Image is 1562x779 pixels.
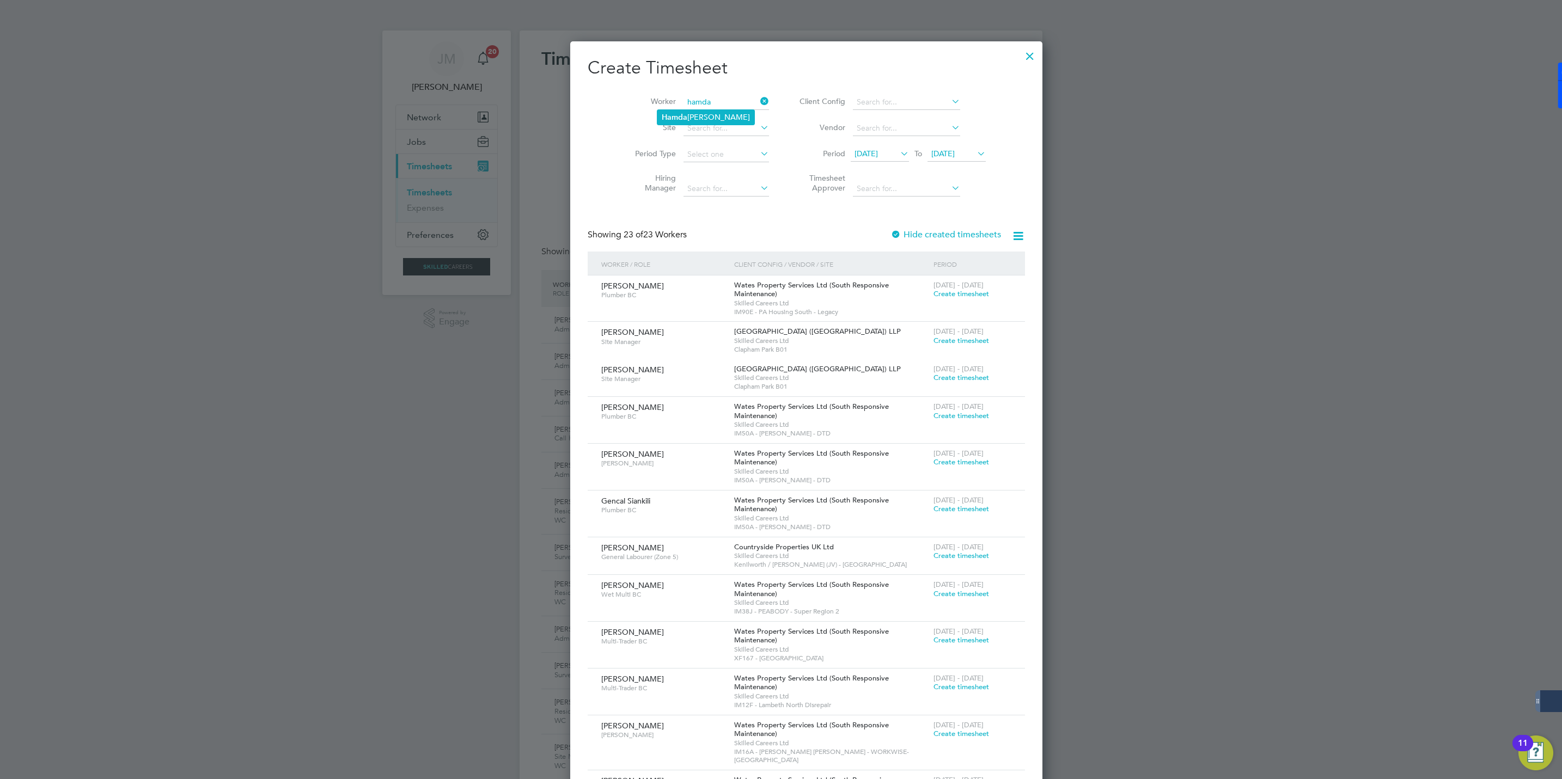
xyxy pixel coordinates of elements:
span: Clapham Park B01 [734,382,928,391]
span: Create timesheet [933,682,989,691]
label: Hide created timesheets [890,229,1001,240]
span: [PERSON_NAME] [601,327,664,337]
span: Wates Property Services Ltd (South Responsive Maintenance) [734,449,889,467]
span: Countryside Properties UK Ltd [734,542,834,551]
span: XF167 - [GEOGRAPHIC_DATA] [734,654,928,663]
span: [DATE] - [DATE] [933,580,984,589]
label: Site [627,122,676,132]
span: [DATE] - [DATE] [933,364,984,373]
span: Skilled Careers Ltd [734,336,928,345]
span: Skilled Careers Ltd [734,692,928,701]
div: Worker / Role [599,252,731,277]
span: [PERSON_NAME] [601,281,664,291]
span: Create timesheet [933,504,989,513]
input: Select one [684,147,769,162]
span: Wet Multi BC [601,590,726,599]
span: Wates Property Services Ltd (South Responsive Maintenance) [734,402,889,420]
span: [PERSON_NAME] [601,674,664,684]
button: Open Resource Center, 11 new notifications [1518,735,1553,770]
input: Search for... [853,121,960,136]
span: Plumber BC [601,506,726,514]
span: Skilled Careers Ltd [734,299,928,308]
span: 23 Workers [624,229,687,240]
span: IM50A - [PERSON_NAME] - DTD [734,476,928,484]
span: [PERSON_NAME] [601,721,664,731]
label: Vendor [796,122,845,132]
span: Skilled Careers Ltd [734,467,928,476]
span: Wates Property Services Ltd (South Responsive Maintenance) [734,720,889,739]
span: Skilled Careers Ltd [734,739,928,747]
input: Search for... [853,181,960,197]
span: [DATE] - [DATE] [933,280,984,290]
span: [DATE] - [DATE] [933,449,984,458]
span: 23 of [624,229,643,240]
span: [DATE] - [DATE] [933,402,984,411]
span: Plumber BC [601,291,726,299]
span: IM50A - [PERSON_NAME] - DTD [734,429,928,438]
li: [PERSON_NAME] [657,110,754,125]
span: Skilled Careers Ltd [734,598,928,607]
label: Period [796,149,845,158]
span: Create timesheet [933,336,989,345]
span: [GEOGRAPHIC_DATA] ([GEOGRAPHIC_DATA]) LLP [734,327,901,336]
span: Kenilworth / [PERSON_NAME] (JV) - [GEOGRAPHIC_DATA] [734,560,928,569]
span: Site Manager [601,375,726,383]
label: Client Config [796,96,845,106]
span: Create timesheet [933,373,989,382]
input: Search for... [684,181,769,197]
span: IM38J - PEABODY - Super Region 2 [734,607,928,616]
span: Wates Property Services Ltd (South Responsive Maintenance) [734,627,889,645]
span: Skilled Careers Ltd [734,514,928,523]
span: [PERSON_NAME] [601,627,664,637]
span: [DATE] - [DATE] [933,720,984,729]
span: [DATE] - [DATE] [933,542,984,551]
input: Search for... [853,95,960,110]
label: Hiring Manager [627,173,676,193]
span: Create timesheet [933,589,989,598]
label: Timesheet Approver [796,173,845,193]
span: [DATE] - [DATE] [933,627,984,636]
span: Create timesheet [933,457,989,467]
span: [DATE] - [DATE] [933,327,984,336]
span: IM16A - [PERSON_NAME] [PERSON_NAME] - WORKWISE- [GEOGRAPHIC_DATA] [734,747,928,764]
span: [PERSON_NAME] [601,449,664,459]
span: [PERSON_NAME] [601,543,664,553]
span: Wates Property Services Ltd (South Responsive Maintenance) [734,495,889,514]
span: [DATE] [931,149,955,158]
span: IM12F - Lambeth North Disrepair [734,701,928,709]
span: [PERSON_NAME] [601,459,726,468]
span: Create timesheet [933,289,989,298]
span: Create timesheet [933,551,989,560]
span: Wates Property Services Ltd (South Responsive Maintenance) [734,280,889,299]
span: Clapham Park B01 [734,345,928,354]
div: Client Config / Vendor / Site [731,252,931,277]
h2: Create Timesheet [588,57,1025,79]
span: Create timesheet [933,635,989,645]
span: Skilled Careers Ltd [734,420,928,429]
label: Period Type [627,149,676,158]
span: Skilled Careers Ltd [734,373,928,382]
span: [PERSON_NAME] [601,402,664,412]
input: Search for... [684,121,769,136]
b: Hamda [662,113,687,122]
span: [DATE] [855,149,878,158]
span: Skilled Careers Ltd [734,551,928,560]
span: Site Manager [601,338,726,346]
span: Skilled Careers Ltd [734,645,928,654]
label: Worker [627,96,676,106]
span: Wates Property Services Ltd (South Responsive Maintenance) [734,673,889,692]
span: Create timesheet [933,729,989,738]
span: General Labourer (Zone 5) [601,553,726,561]
span: Multi-Trader BC [601,684,726,692]
span: Plumber BC [601,412,726,421]
span: [DATE] - [DATE] [933,495,984,505]
span: [GEOGRAPHIC_DATA] ([GEOGRAPHIC_DATA]) LLP [734,364,901,373]
span: [PERSON_NAME] [601,580,664,590]
input: Search for... [684,95,769,110]
span: Gencal Siankili [601,496,650,506]
span: [PERSON_NAME] [601,365,664,375]
div: Period [931,252,1014,277]
div: Showing [588,229,689,241]
span: Create timesheet [933,411,989,420]
span: IM90E - PA Housing South - Legacy [734,308,928,316]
